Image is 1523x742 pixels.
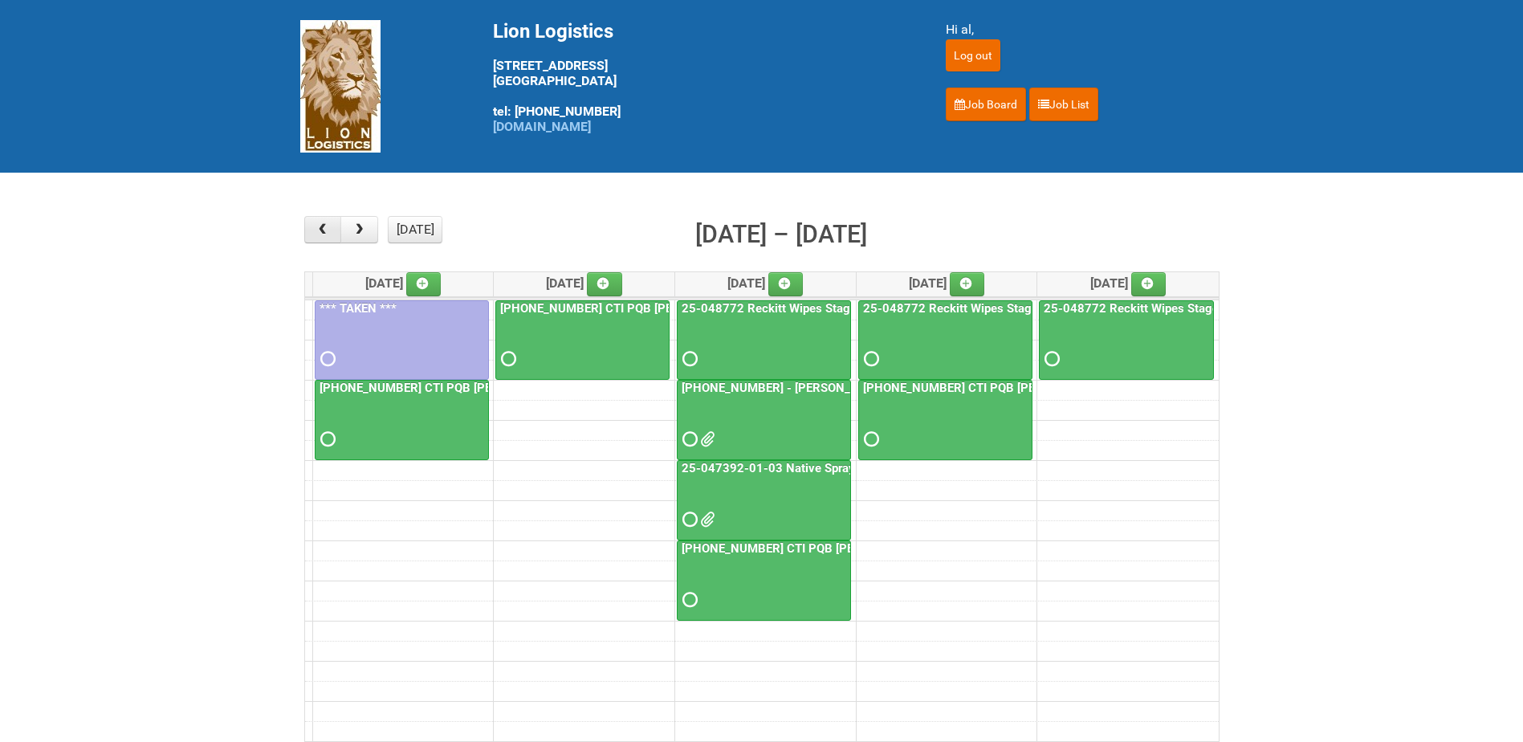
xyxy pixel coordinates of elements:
a: Add an event [587,272,622,296]
a: [PHONE_NUMBER] CTI PQB [PERSON_NAME] Real US - blinding day [495,300,670,381]
a: 25-048772 Reckitt Wipes Stage 4 - blinding/labeling day [858,300,1032,381]
span: [DATE] [546,275,622,291]
a: 25-047392-01-03 Native Spray Rapid Response [678,461,948,475]
span: Lion Logistics [493,20,613,43]
span: Requested [1045,353,1056,365]
a: [PHONE_NUMBER] - [PERSON_NAME] UFC CUT US [677,380,851,460]
span: Requested [682,434,694,445]
a: Add an event [406,272,442,296]
a: 25-048772 Reckitt Wipes Stage 4 - blinding/labeling day [860,301,1175,316]
a: Job Board [946,88,1026,121]
a: Lion Logistics [300,78,381,93]
span: Requested [501,353,512,365]
a: Add an event [1131,272,1167,296]
input: Log out [946,39,1000,71]
a: Add an event [768,272,804,296]
a: 25-048772 Reckitt Wipes Stage 4 - blinding/labeling day [1039,300,1214,381]
span: Requested [864,353,875,365]
span: [DATE] [909,275,985,291]
button: [DATE] [388,216,442,243]
img: Lion Logistics [300,20,381,153]
a: 25-048772 Reckitt Wipes Stage 4 - blinding/labeling day [678,301,994,316]
h2: [DATE] – [DATE] [695,216,867,253]
a: [PHONE_NUMBER] - [PERSON_NAME] UFC CUT US [678,381,961,395]
a: [PHONE_NUMBER] CTI PQB [PERSON_NAME] Real US - blinding day [678,541,1053,556]
div: Hi al, [946,20,1224,39]
span: Requested [682,514,694,525]
span: JNF.DOC MDN (2).xlsx MDN.xlsx [700,434,711,445]
span: Requested [320,434,332,445]
span: [DATE] [365,275,442,291]
a: [PHONE_NUMBER] CTI PQB [PERSON_NAME] Real US - blinding day [858,380,1032,460]
a: [PHONE_NUMBER] CTI PQB [PERSON_NAME] Real US - blinding day [860,381,1235,395]
span: 25-047392-01-03 JNF.DOC 25-047392-01-03 - MDN.xlsx [700,514,711,525]
a: [PHONE_NUMBER] CTI PQB [PERSON_NAME] Real US - blinding day [497,301,872,316]
a: [PHONE_NUMBER] CTI PQB [PERSON_NAME] Real US - blinding day [316,381,691,395]
a: 25-047392-01-03 Native Spray Rapid Response [677,460,851,540]
span: [DATE] [1090,275,1167,291]
a: [PHONE_NUMBER] CTI PQB [PERSON_NAME] Real US - blinding day [677,540,851,621]
a: Job List [1029,88,1098,121]
span: Requested [682,594,694,605]
a: [DOMAIN_NAME] [493,119,591,134]
a: 25-048772 Reckitt Wipes Stage 4 - blinding/labeling day [1040,301,1356,316]
span: Requested [320,353,332,365]
a: [PHONE_NUMBER] CTI PQB [PERSON_NAME] Real US - blinding day [315,380,489,460]
div: [STREET_ADDRESS] [GEOGRAPHIC_DATA] tel: [PHONE_NUMBER] [493,20,906,134]
a: 25-048772 Reckitt Wipes Stage 4 - blinding/labeling day [677,300,851,381]
span: Requested [682,353,694,365]
span: Requested [864,434,875,445]
a: Add an event [950,272,985,296]
span: [DATE] [727,275,804,291]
